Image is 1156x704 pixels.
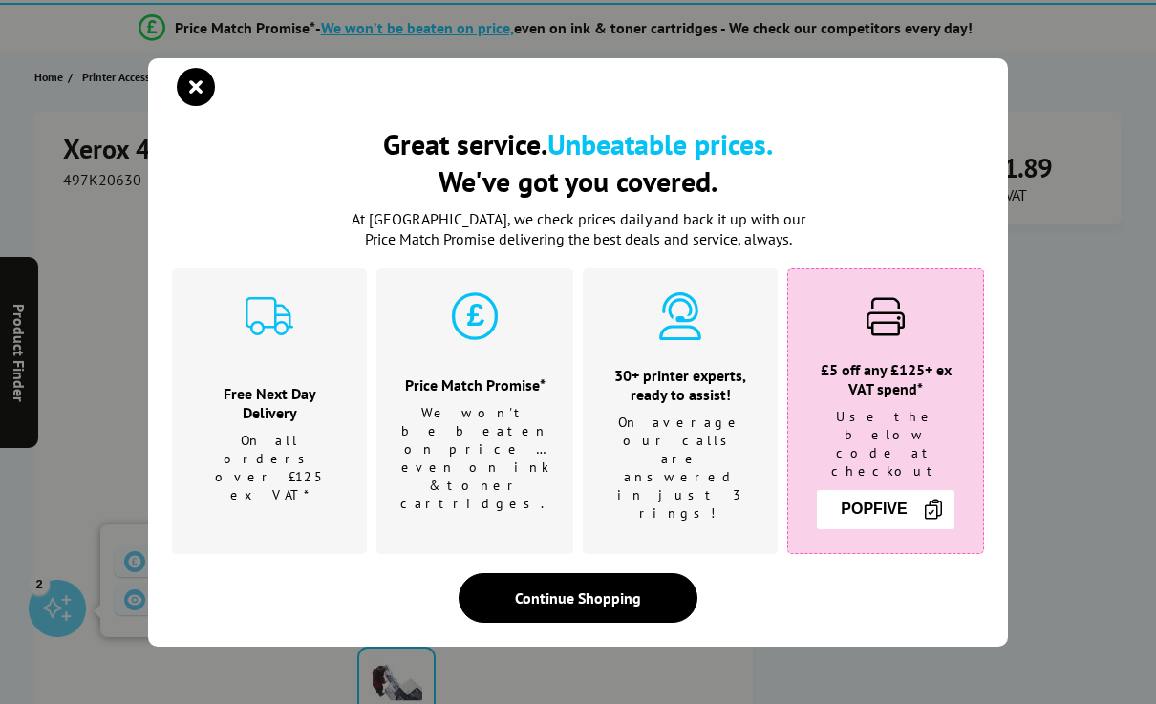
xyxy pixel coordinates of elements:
h3: £5 off any £125+ ex VAT spend* [812,360,959,398]
p: On all orders over £125 ex VAT* [196,432,343,504]
p: We won't be beaten on price …even on ink & toner cartridges. [400,404,549,513]
button: close modal [182,73,210,101]
p: At [GEOGRAPHIC_DATA], we check prices daily and back it up with our Price Match Promise deliverin... [339,209,817,249]
h2: Great service. We've got you covered. [172,125,984,200]
img: Copy Icon [922,498,945,521]
p: On average our calls are answered in just 3 rings! [607,414,754,523]
h3: Free Next Day Delivery [196,384,343,422]
b: Unbeatable prices. [547,125,773,162]
img: delivery-cyan.svg [246,292,293,340]
p: Use the below code at checkout [812,408,959,480]
img: expert-cyan.svg [656,292,704,340]
div: Continue Shopping [459,573,697,623]
h3: 30+ printer experts, ready to assist! [607,366,754,404]
img: price-promise-cyan.svg [451,292,499,340]
h3: Price Match Promise* [400,375,549,395]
